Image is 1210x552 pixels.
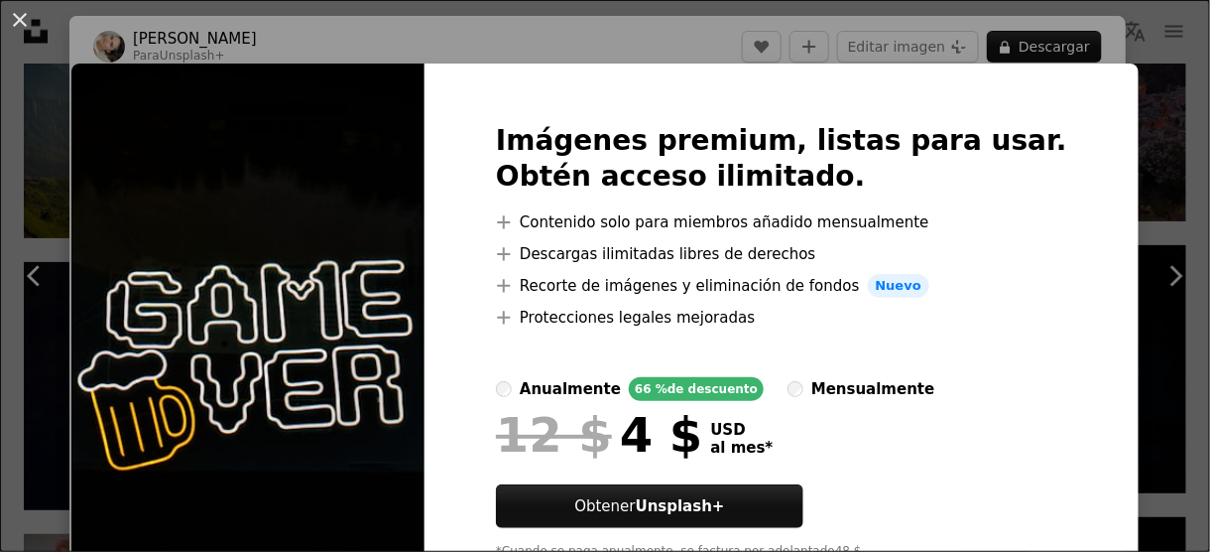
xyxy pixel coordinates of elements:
[496,210,1067,234] li: Contenido solo para miembros añadido mensualmente
[710,421,773,439] span: USD
[787,381,803,397] input: mensualmente
[496,274,1067,298] li: Recorte de imágenes y eliminación de fondos
[496,484,803,528] button: ObtenerUnsplash+
[636,497,725,515] strong: Unsplash+
[496,409,702,461] div: 4 $
[496,409,612,461] span: 12 $
[868,274,929,298] span: Nuevo
[710,439,773,457] span: al mes *
[496,242,1067,266] li: Descargas ilimitadas libres de derechos
[811,377,934,401] div: mensualmente
[520,377,621,401] div: anualmente
[496,381,512,397] input: anualmente66 %de descuento
[496,123,1067,195] h2: Imágenes premium, listas para usar. Obtén acceso ilimitado.
[496,306,1067,330] li: Protecciones legales mejoradas
[629,377,764,401] div: 66 % de descuento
